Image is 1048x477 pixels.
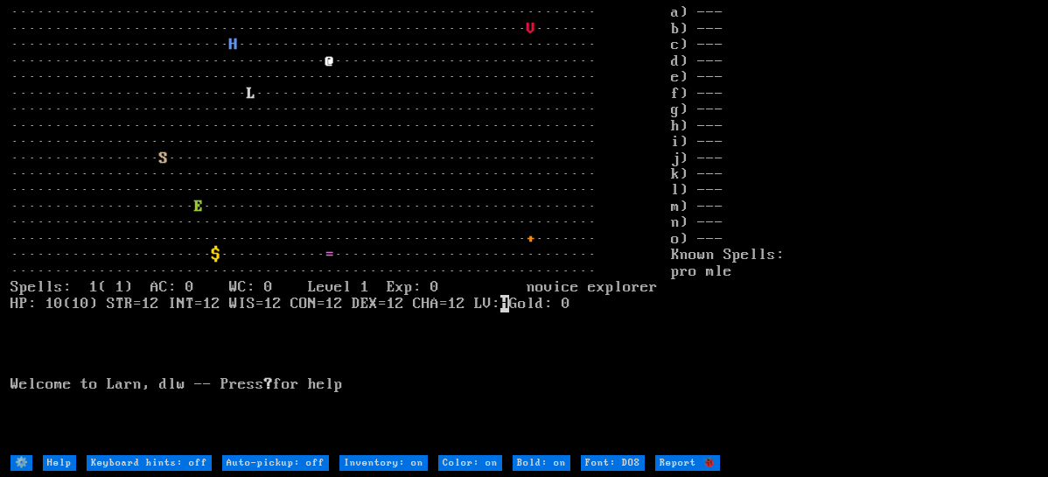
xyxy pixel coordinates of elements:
stats: a) --- b) --- c) --- d) --- e) --- f) --- g) --- h) --- i) --- j) --- k) --- l) --- m) --- n) ---... [671,4,1038,452]
font: H [229,36,238,53]
input: Report 🐞 [655,455,720,471]
font: V [527,20,535,38]
font: E [194,198,203,215]
input: Inventory: on [339,455,428,471]
mark: H [500,295,509,312]
input: Keyboard hints: off [87,455,212,471]
input: Auto-pickup: off [222,455,329,471]
input: Color: on [438,455,502,471]
font: S [159,150,168,167]
font: L [247,85,255,102]
font: = [325,246,334,263]
input: Font: DOS [581,455,645,471]
font: $ [212,246,220,263]
input: Bold: on [513,455,570,471]
b: ? [264,375,273,393]
font: + [527,230,535,248]
font: @ [325,53,334,70]
larn: ··································································· ·····························... [10,4,671,452]
input: Help [43,455,76,471]
input: ⚙️ [10,455,32,471]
